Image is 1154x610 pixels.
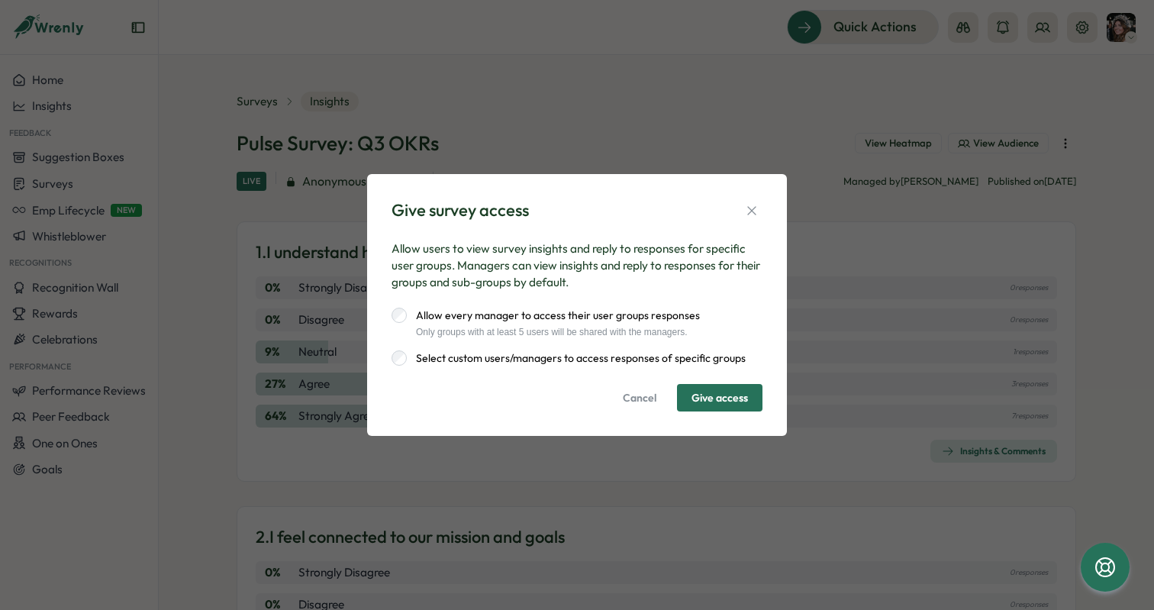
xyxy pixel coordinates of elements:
[691,385,748,411] span: Give access
[608,384,671,412] button: Cancel
[407,327,700,337] div: Only groups with at least 5 users will be shared with the managers.
[392,240,762,291] p: Allow users to view survey insights and reply to responses for specific user groups. Managers can...
[392,198,529,222] div: Give survey access
[407,350,746,366] label: Select custom users/managers to access responses of specific groups
[677,384,762,412] button: Give access
[623,385,656,411] span: Cancel
[407,308,700,323] label: Allow every manager to access their user groups responses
